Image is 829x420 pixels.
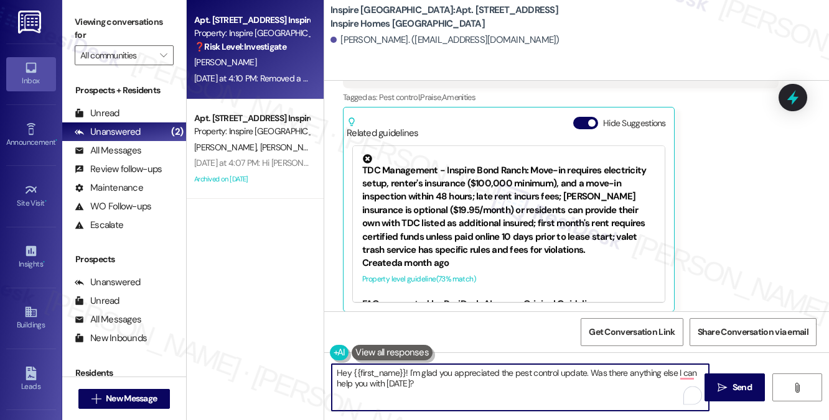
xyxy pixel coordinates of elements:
[6,180,56,213] a: Site Visit •
[589,326,675,339] span: Get Conversation Link
[45,197,47,206] span: •
[75,163,162,176] div: Review follow-ups
[442,92,475,103] span: Amenities
[75,332,147,345] div: New Inbounds
[362,273,655,286] div: Property level guideline ( 73 % match)
[792,383,802,393] i: 
[362,298,492,310] b: FAQs generated by ResiDesk AI
[260,142,322,153] span: [PERSON_NAME]
[379,92,421,103] span: Pest control ,
[75,276,141,289] div: Unanswered
[106,392,157,405] span: New Message
[718,383,727,393] i: 
[6,301,56,335] a: Buildings
[733,381,752,394] span: Send
[43,258,45,267] span: •
[523,298,597,310] b: Original Guideline
[75,200,151,213] div: WO Follow-ups
[62,367,186,380] div: Residents
[55,136,57,145] span: •
[194,142,260,153] span: [PERSON_NAME]
[420,92,441,103] span: Praise ,
[581,318,683,346] button: Get Conversation Link
[690,318,817,346] button: Share Conversation via email
[75,294,119,308] div: Unread
[193,171,311,187] div: Archived on [DATE]
[80,45,154,65] input: All communities
[705,373,765,401] button: Send
[75,12,174,45] label: Viewing conversations for
[6,240,56,274] a: Insights •
[194,27,309,40] div: Property: Inspire [GEOGRAPHIC_DATA]
[698,326,808,339] span: Share Conversation via email
[62,84,186,97] div: Prospects + Residents
[78,389,171,409] button: New Message
[75,219,123,232] div: Escalate
[168,122,186,142] div: (2)
[18,11,44,34] img: ResiDesk Logo
[6,57,56,91] a: Inbox
[160,50,167,60] i: 
[194,125,309,138] div: Property: Inspire [GEOGRAPHIC_DATA]
[194,112,309,125] div: Apt. [STREET_ADDRESS] Inspire Homes [GEOGRAPHIC_DATA]
[347,117,419,140] div: Related guidelines
[194,14,309,27] div: Apt. [STREET_ADDRESS] Inspire Homes [GEOGRAPHIC_DATA]
[75,181,143,194] div: Maintenance
[603,117,666,130] label: Hide Suggestions
[330,4,579,30] b: Inspire [GEOGRAPHIC_DATA]: Apt. [STREET_ADDRESS] Inspire Homes [GEOGRAPHIC_DATA]
[75,107,119,120] div: Unread
[332,364,709,411] textarea: To enrich screen reader interactions, please activate Accessibility in Grammarly extension settings
[343,88,779,106] div: Tagged as:
[194,41,286,52] strong: ❓ Risk Level: Investigate
[91,394,101,404] i: 
[75,144,141,157] div: All Messages
[330,34,560,47] div: [PERSON_NAME]. ([EMAIL_ADDRESS][DOMAIN_NAME])
[362,154,655,257] div: TDC Management - Inspire Bond Ranch: Move-in requires electricity setup, renter's insurance ($100...
[75,126,141,139] div: Unanswered
[75,313,141,326] div: All Messages
[194,57,256,68] span: [PERSON_NAME]
[362,257,655,270] div: Created a month ago
[62,253,186,266] div: Prospects
[6,363,56,396] a: Leads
